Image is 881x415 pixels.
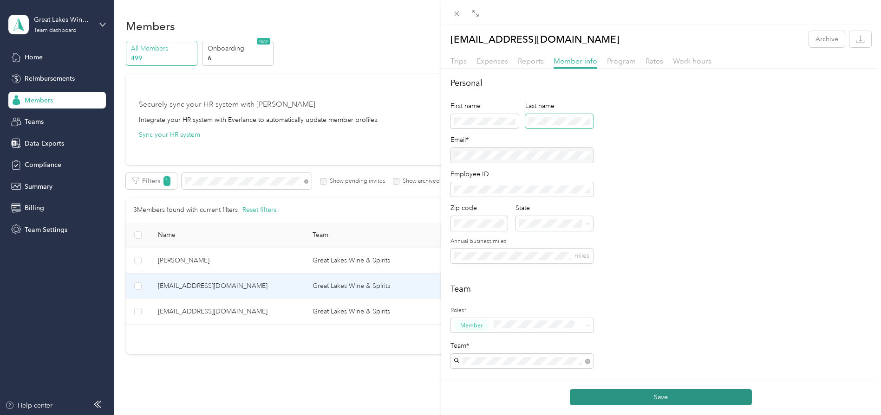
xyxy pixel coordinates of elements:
[450,341,594,351] div: Team*
[450,77,872,89] h2: Personal
[518,57,544,65] span: Reports
[450,169,594,179] div: Employee ID
[554,57,597,65] span: Member info
[574,252,589,260] span: miles
[673,57,711,65] span: Work hours
[450,101,519,111] div: First name
[460,321,483,330] span: Member
[607,57,636,65] span: Program
[450,57,467,65] span: Trips
[450,203,508,213] div: Zip code
[570,389,752,405] button: Save
[454,319,489,331] button: Member
[516,203,593,213] div: State
[829,363,881,415] iframe: Everlance-gr Chat Button Frame
[809,31,845,47] button: Archive
[450,283,872,295] h2: Team
[450,135,594,145] div: Email*
[450,306,594,315] label: Roles*
[476,57,508,65] span: Expenses
[525,101,594,111] div: Last name
[450,31,620,47] p: [EMAIL_ADDRESS][DOMAIN_NAME]
[450,237,594,246] label: Annual business miles
[646,57,663,65] span: Rates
